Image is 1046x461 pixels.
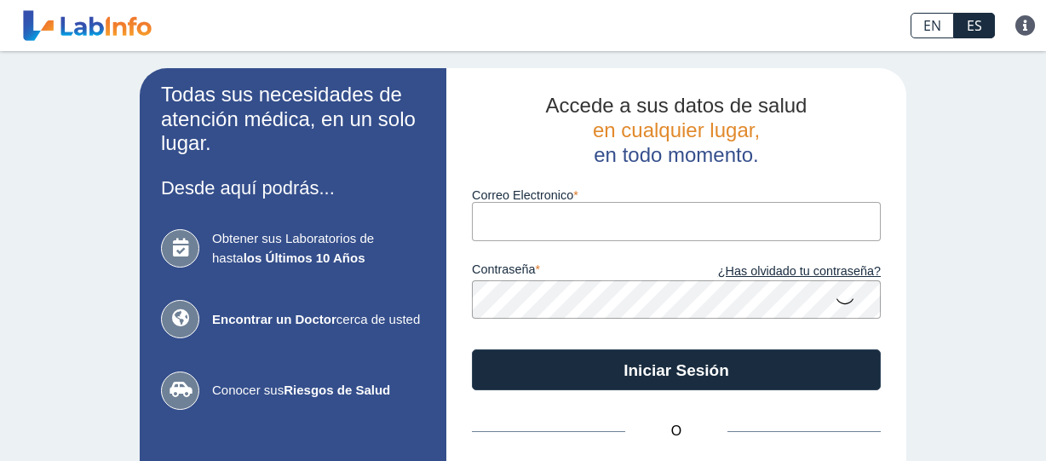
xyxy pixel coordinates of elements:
h2: Todas sus necesidades de atención médica, en un solo lugar. [161,83,425,156]
a: ¿Has olvidado tu contraseña? [676,262,881,281]
b: Riesgos de Salud [284,383,390,397]
span: Obtener sus Laboratorios de hasta [212,229,425,268]
span: cerca de usted [212,310,425,330]
label: contraseña [472,262,676,281]
span: en todo momento. [594,143,758,166]
b: Encontrar un Doctor [212,312,336,326]
label: Correo Electronico [472,188,881,202]
span: en cualquier lugar, [593,118,760,141]
b: los Últimos 10 Años [244,251,365,265]
h3: Desde aquí podrás... [161,177,425,199]
a: ES [954,13,995,38]
span: Accede a sus datos de salud [546,94,807,117]
button: Iniciar Sesión [472,349,881,390]
span: O [625,421,727,441]
span: Conocer sus [212,381,425,400]
a: EN [911,13,954,38]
